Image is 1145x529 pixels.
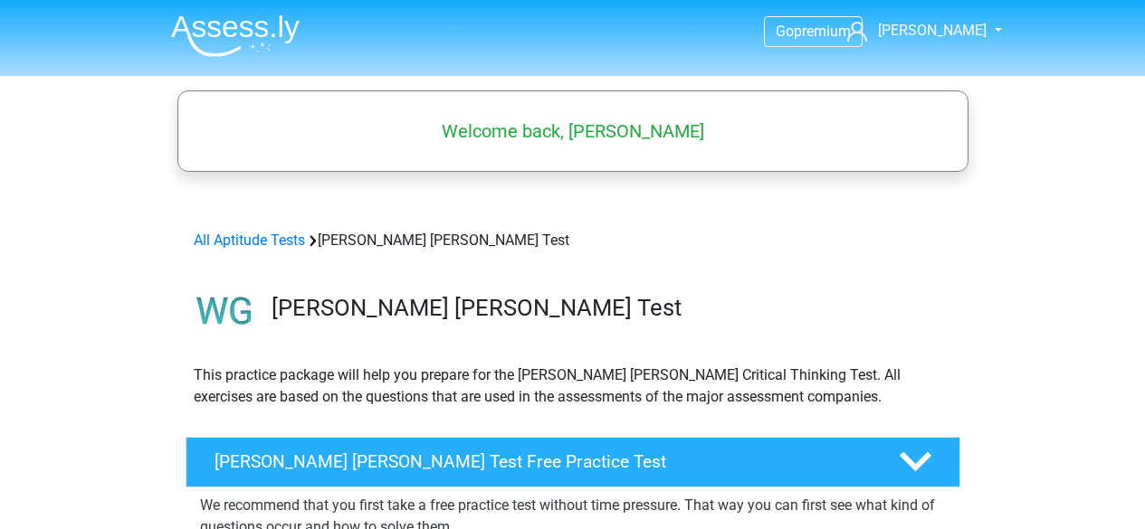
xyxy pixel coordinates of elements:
[272,294,946,322] h3: [PERSON_NAME] [PERSON_NAME] Test
[794,23,851,40] span: premium
[878,22,987,39] span: [PERSON_NAME]
[194,231,305,249] a: All Aptitude Tests
[186,120,959,142] h5: Welcome back, [PERSON_NAME]
[186,230,959,251] div: [PERSON_NAME] [PERSON_NAME] Test
[840,20,988,42] a: [PERSON_NAME]
[765,19,862,43] a: Gopremium
[215,451,870,472] h4: [PERSON_NAME] [PERSON_NAME] Test Free Practice Test
[186,273,263,350] img: watson glaser test
[776,23,794,40] span: Go
[194,364,952,408] p: This practice package will help you prepare for the [PERSON_NAME] [PERSON_NAME] Critical Thinking...
[171,14,300,57] img: Assessly
[178,437,968,487] a: [PERSON_NAME] [PERSON_NAME] Test Free Practice Test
